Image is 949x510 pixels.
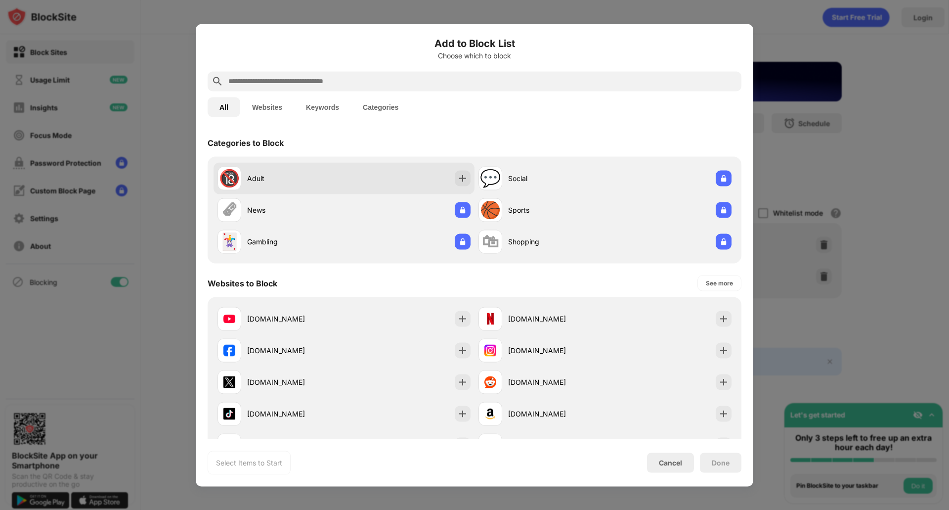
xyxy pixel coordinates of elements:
button: All [208,97,240,117]
img: favicons [484,376,496,388]
div: Shopping [508,236,605,247]
img: favicons [223,344,235,356]
div: 🃏 [219,232,240,252]
img: favicons [484,313,496,325]
button: Websites [240,97,294,117]
div: Categories to Block [208,138,284,147]
div: Sports [508,205,605,215]
button: Categories [351,97,410,117]
div: [DOMAIN_NAME] [508,409,605,419]
div: [DOMAIN_NAME] [508,314,605,324]
div: Adult [247,173,344,184]
img: favicons [223,408,235,419]
div: [DOMAIN_NAME] [508,345,605,356]
div: [DOMAIN_NAME] [247,314,344,324]
div: 🔞 [219,168,240,188]
div: 💬 [480,168,501,188]
div: [DOMAIN_NAME] [247,377,344,387]
img: favicons [223,376,235,388]
div: 🛍 [482,232,499,252]
button: Keywords [294,97,351,117]
div: News [247,205,344,215]
div: [DOMAIN_NAME] [247,409,344,419]
div: See more [706,278,733,288]
div: Select Items to Start [216,458,282,467]
div: Social [508,173,605,184]
div: Done [712,459,730,466]
div: Cancel [659,459,682,467]
div: 🗞 [221,200,238,220]
div: [DOMAIN_NAME] [508,377,605,387]
img: favicons [223,313,235,325]
div: 🏀 [480,200,501,220]
img: favicons [484,344,496,356]
div: Websites to Block [208,278,277,288]
div: [DOMAIN_NAME] [247,345,344,356]
img: favicons [484,408,496,419]
div: Gambling [247,236,344,247]
img: search.svg [212,75,223,87]
h6: Add to Block List [208,36,741,50]
div: Choose which to block [208,51,741,59]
